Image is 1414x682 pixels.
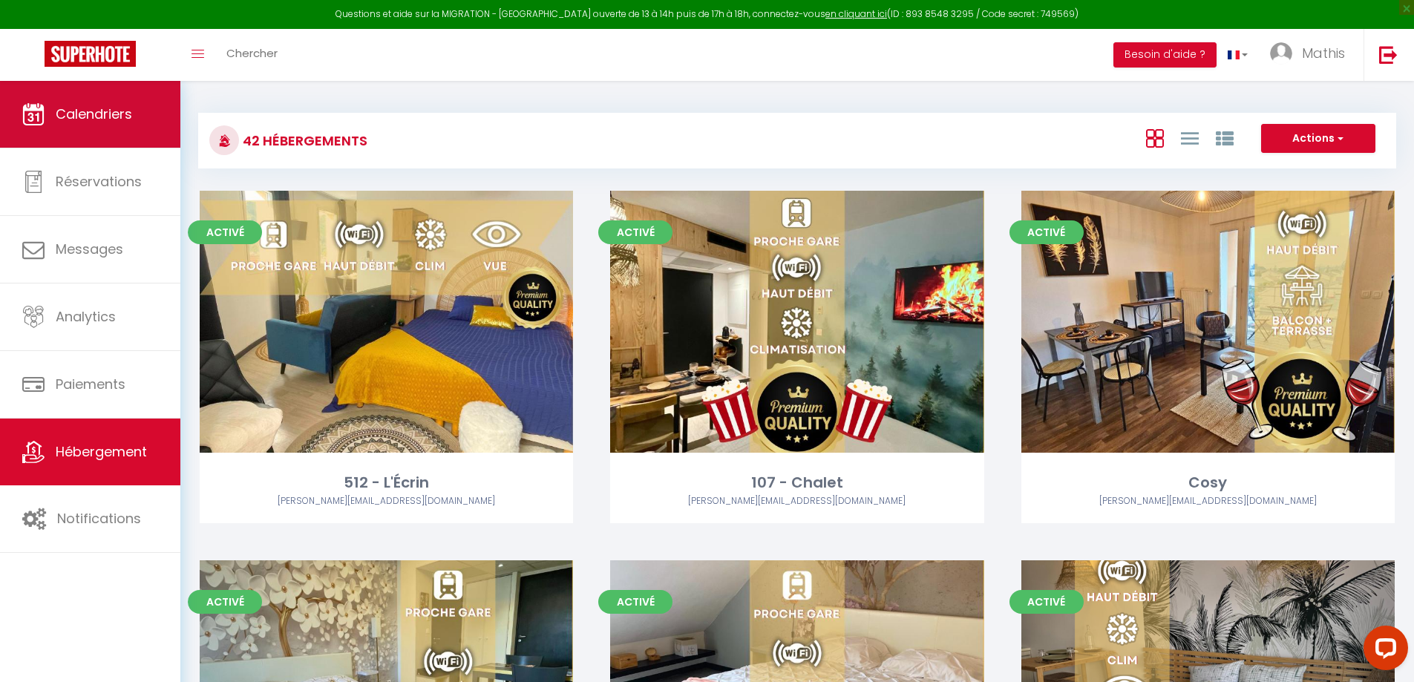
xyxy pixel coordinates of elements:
[1181,125,1199,150] a: Vue en Liste
[215,29,289,81] a: Chercher
[188,590,262,614] span: Activé
[200,471,573,494] div: 512 - L'Écrin
[200,494,573,508] div: Airbnb
[1009,590,1084,614] span: Activé
[1146,125,1164,150] a: Vue en Box
[56,442,147,461] span: Hébergement
[56,240,123,258] span: Messages
[56,172,142,191] span: Réservations
[1021,471,1395,494] div: Cosy
[1021,494,1395,508] div: Airbnb
[1270,42,1292,65] img: ...
[1352,620,1414,682] iframe: LiveChat chat widget
[753,306,842,336] a: Editer
[239,124,367,157] h3: 42 Hébergements
[598,220,672,244] span: Activé
[56,307,116,326] span: Analytics
[1302,44,1345,62] span: Mathis
[342,306,431,336] a: Editer
[1163,306,1252,336] a: Editer
[188,220,262,244] span: Activé
[226,45,278,61] span: Chercher
[1259,29,1364,81] a: ... Mathis
[1216,125,1234,150] a: Vue par Groupe
[56,105,132,123] span: Calendriers
[610,471,983,494] div: 107 - Chalet
[56,375,125,393] span: Paiements
[1261,124,1375,154] button: Actions
[45,41,136,67] img: Super Booking
[1009,220,1084,244] span: Activé
[598,590,672,614] span: Activé
[1113,42,1217,68] button: Besoin d'aide ?
[57,509,141,528] span: Notifications
[610,494,983,508] div: Airbnb
[1379,45,1398,64] img: logout
[825,7,887,20] a: en cliquant ici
